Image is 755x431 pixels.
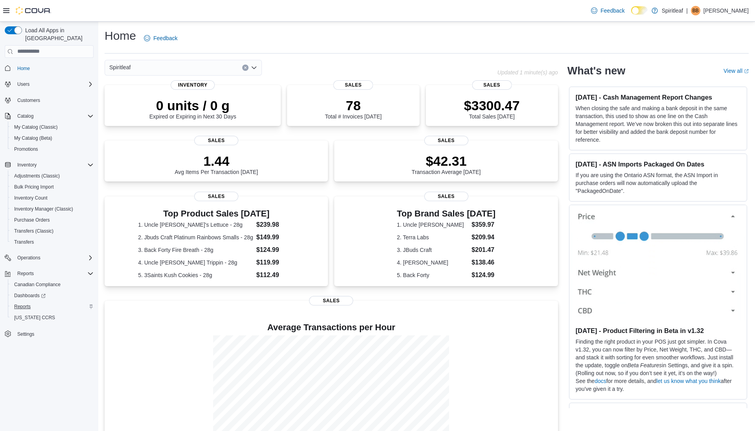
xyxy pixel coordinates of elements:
span: Reports [11,302,94,311]
span: Inventory [17,162,37,168]
div: Total # Invoices [DATE] [325,98,381,120]
button: Reports [8,301,97,312]
dd: $124.99 [256,245,295,255]
dd: $138.46 [471,258,495,267]
dt: 4. Uncle [PERSON_NAME] Trippin - 28g [138,259,253,266]
p: When closing the safe and making a bank deposit in the same transaction, this used to show as one... [576,104,740,144]
dd: $201.47 [471,245,495,255]
p: | [686,6,688,15]
span: Customers [17,97,40,104]
button: Canadian Compliance [8,279,97,290]
dt: 5. 3Saints Kush Cookies - 28g [138,271,253,279]
h3: [DATE] - ASN Imports Packaged On Dates [576,160,740,168]
button: My Catalog (Beta) [8,133,97,144]
span: Canadian Compliance [14,281,61,288]
button: Purchase Orders [8,215,97,226]
a: Inventory Count [11,193,51,203]
span: Home [17,65,30,72]
h2: What's new [567,65,625,77]
span: Operations [17,255,41,261]
p: See the for more details, and after you’ve given it a try. [576,377,740,393]
span: Adjustments (Classic) [11,171,94,181]
a: docs [595,378,606,384]
a: My Catalog (Beta) [11,133,55,143]
a: Reports [11,302,34,311]
button: Adjustments (Classic) [8,170,97,181]
dd: $124.99 [471,270,495,280]
span: Users [17,81,29,87]
span: Sales [333,80,373,90]
a: Home [14,64,33,73]
dd: $209.94 [471,233,495,242]
dt: 3. JBuds Craft [397,246,468,254]
p: Finding the right product in your POS just got simpler. In Cova v1.32, you can now filter by Pric... [576,338,740,377]
span: Bulk Pricing Import [11,182,94,192]
span: Catalog [14,111,94,121]
dt: 1. Uncle [PERSON_NAME]'s Lettuce - 28g [138,221,253,229]
span: Purchase Orders [14,217,50,223]
span: Feedback [153,34,177,42]
div: Avg Items Per Transaction [DATE] [175,153,258,175]
dd: $119.99 [256,258,295,267]
p: $3300.47 [464,98,520,113]
svg: External link [744,69,749,74]
button: Operations [14,253,44,263]
a: [US_STATE] CCRS [11,313,58,322]
button: Open list of options [251,65,257,71]
a: Canadian Compliance [11,280,64,289]
span: Sales [194,136,238,145]
dt: 4. [PERSON_NAME] [397,259,468,266]
button: Operations [2,252,97,263]
span: Transfers [14,239,34,245]
dt: 2. Jbuds Craft Platinum Rainbows Smalls - 28g [138,233,253,241]
input: Dark Mode [631,6,648,15]
h4: Average Transactions per Hour [111,323,552,332]
span: Inventory Count [11,193,94,203]
p: If you are using the Ontario ASN format, the ASN Import in purchase orders will now automatically... [576,171,740,195]
span: Sales [424,192,468,201]
p: 78 [325,98,381,113]
span: Settings [14,329,94,339]
span: Customers [14,95,94,105]
span: Promotions [11,144,94,154]
span: Inventory Count [14,195,48,201]
button: Inventory [14,160,40,170]
button: Clear input [242,65,249,71]
a: Adjustments (Classic) [11,171,63,181]
button: Promotions [8,144,97,155]
span: Sales [472,80,512,90]
a: Purchase Orders [11,215,53,225]
span: Adjustments (Classic) [14,173,60,179]
span: Dashboards [11,291,94,300]
span: Home [14,63,94,73]
div: Total Sales [DATE] [464,98,520,120]
span: Catalog [17,113,33,119]
span: Sales [424,136,468,145]
a: My Catalog (Classic) [11,122,61,132]
dd: $112.49 [256,270,295,280]
button: Users [2,79,97,90]
span: Reports [14,269,94,278]
p: Updated 1 minute(s) ago [497,69,558,76]
span: Dashboards [14,292,46,299]
span: Load All Apps in [GEOGRAPHIC_DATA] [22,26,94,42]
span: My Catalog (Classic) [14,124,58,130]
button: Inventory Manager (Classic) [8,203,97,215]
button: My Catalog (Classic) [8,122,97,133]
span: Operations [14,253,94,263]
h3: [DATE] - Cash Management Report Changes [576,93,740,101]
dd: $359.97 [471,220,495,229]
button: Settings [2,328,97,339]
nav: Complex example [5,59,94,360]
span: My Catalog (Beta) [11,133,94,143]
span: BB [692,6,699,15]
span: Feedback [600,7,624,15]
h3: Top Brand Sales [DATE] [397,209,495,218]
span: Transfers [11,237,94,247]
span: Inventory Manager (Classic) [14,206,73,212]
span: Sales [194,192,238,201]
span: Inventory [14,160,94,170]
button: Catalog [2,111,97,122]
a: Transfers [11,237,37,247]
a: Dashboards [11,291,49,300]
